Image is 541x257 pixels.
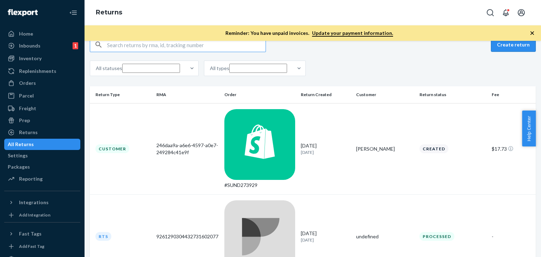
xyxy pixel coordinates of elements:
div: Add Fast Tag [19,243,44,249]
div: 246daa9a-a6e6-4597-a0e7-249284c41e9f [156,142,219,156]
a: Parcel [4,90,80,101]
div: All Returns [8,141,34,148]
button: Open account menu [514,6,528,20]
a: Prep [4,115,80,126]
div: Inventory [19,55,42,62]
th: RMA [154,86,222,103]
input: All types [229,64,287,73]
div: #SUND273929 [224,182,295,189]
div: Integrations [19,199,49,206]
div: Inbounds [19,42,41,49]
div: Replenishments [19,68,56,75]
div: Customer [95,144,129,153]
div: Freight [19,105,36,112]
th: Return Created [298,86,353,103]
a: Packages [4,161,80,173]
p: [DATE] [301,149,350,155]
a: Freight [4,103,80,114]
div: [DATE] [301,142,350,155]
div: [PERSON_NAME] [356,145,414,152]
th: Return status [417,86,489,103]
a: Orders [4,77,80,89]
a: All Returns [4,139,80,150]
div: Home [19,30,33,37]
div: All types [210,65,229,72]
a: Settings [4,150,80,161]
div: undefined [356,233,414,240]
div: Settings [8,152,28,159]
a: Returns [96,8,122,16]
a: Home [4,28,80,39]
th: Order [222,86,298,103]
a: Reporting [4,173,80,184]
a: Update your payment information. [312,30,393,37]
ol: breadcrumbs [90,2,128,23]
button: Create return [491,38,536,52]
button: Open notifications [499,6,513,20]
td: $17.73 [489,103,536,194]
div: Orders [19,80,36,87]
th: Fee [489,86,536,103]
div: All statuses [96,65,122,72]
button: Open Search Box [483,6,497,20]
div: Processed [419,232,454,241]
a: Returns [4,127,80,138]
div: Returns [19,129,38,136]
a: Add Integration [4,211,80,219]
div: [DATE] [301,230,350,243]
p: [DATE] [301,237,350,243]
button: Integrations [4,197,80,208]
img: Flexport logo [8,9,38,16]
th: Return Type [90,86,154,103]
a: Add Fast Tag [4,242,80,251]
a: Inventory [4,53,80,64]
button: Close Navigation [66,6,80,20]
button: Help Center [522,111,536,146]
div: Parcel [19,92,34,99]
a: Replenishments [4,65,80,77]
div: Fast Tags [19,230,42,237]
div: Created [419,144,448,153]
div: Packages [8,163,30,170]
div: - [492,233,530,240]
div: Prep [19,117,30,124]
a: Inbounds1 [4,40,80,51]
div: Add Integration [19,212,50,218]
p: Reminder: You have unpaid invoices. [225,30,393,37]
div: 9261290304432731602077 [156,233,219,240]
input: All statuses [122,64,180,73]
th: Customer [353,86,417,103]
div: Reporting [19,175,43,182]
div: RTS [95,232,111,241]
input: Search returns by rma, id, tracking number [107,38,266,52]
button: Fast Tags [4,228,80,239]
div: 1 [73,42,78,49]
